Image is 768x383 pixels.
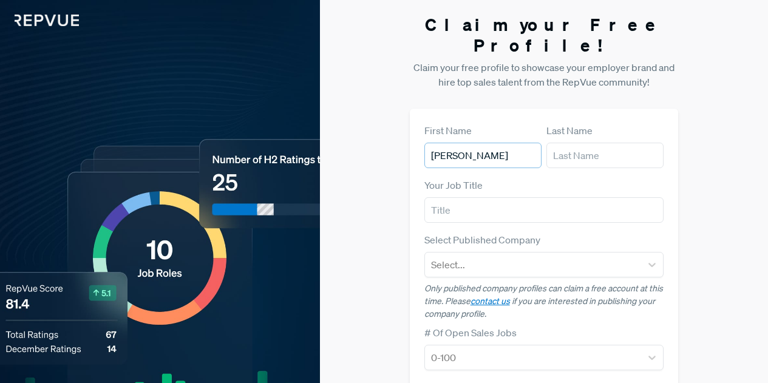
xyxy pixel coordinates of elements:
h3: Claim your Free Profile! [410,15,679,55]
label: First Name [424,123,472,138]
p: Only published company profiles can claim a free account at this time. Please if you are interest... [424,282,664,320]
label: # Of Open Sales Jobs [424,325,517,340]
p: Claim your free profile to showcase your employer brand and hire top sales talent from the RepVue... [410,60,679,89]
input: Last Name [546,143,664,168]
label: Last Name [546,123,593,138]
a: contact us [471,296,510,307]
label: Your Job Title [424,178,483,192]
input: Title [424,197,664,223]
label: Select Published Company [424,232,540,247]
input: First Name [424,143,542,168]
